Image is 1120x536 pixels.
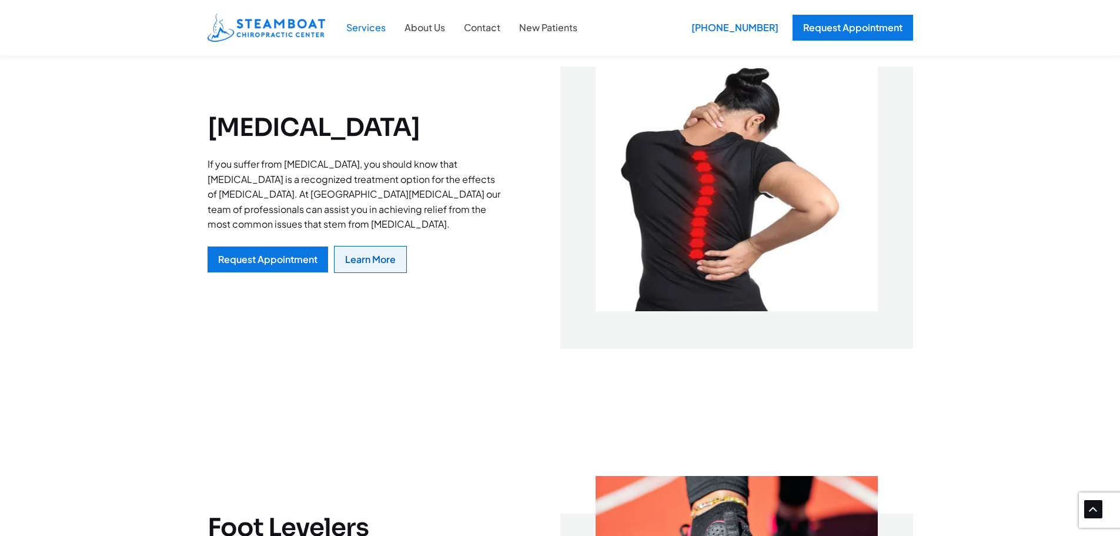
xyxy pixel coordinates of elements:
p: If you suffer from [MEDICAL_DATA], you should know that [MEDICAL_DATA] is a recognized treatment ... [208,157,502,232]
a: Contact [454,20,510,35]
a: [PHONE_NUMBER] [683,15,781,41]
div: Request Appointment [218,255,317,264]
a: Learn More [334,246,407,273]
h2: [MEDICAL_DATA] [208,113,502,142]
nav: Site Navigation [337,14,587,42]
a: About Us [395,20,454,35]
a: Services [337,20,395,35]
div: [PHONE_NUMBER] [683,15,787,41]
a: Request Appointment [793,15,913,41]
img: Steamboat Chiropractic Center [208,14,325,42]
a: Request Appointment [208,247,328,272]
a: New Patients [510,20,587,35]
div: Learn More [345,255,396,264]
